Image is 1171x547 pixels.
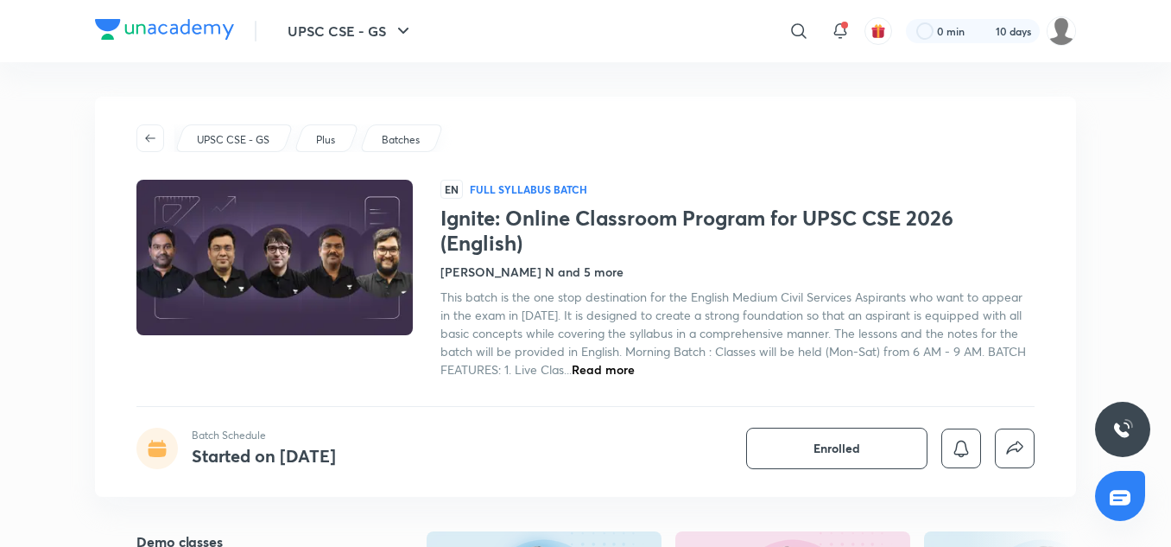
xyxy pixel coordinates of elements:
button: UPSC CSE - GS [277,14,424,48]
h4: Started on [DATE] [192,444,336,467]
p: Batch Schedule [192,428,336,443]
button: avatar [864,17,892,45]
img: Meenaza Sadiq [1047,16,1076,46]
img: Company Logo [95,19,234,40]
a: Company Logo [95,19,234,44]
img: avatar [870,23,886,39]
img: ttu [1112,419,1133,440]
h4: [PERSON_NAME] N and 5 more [440,263,623,281]
button: Enrolled [746,428,927,469]
h1: Ignite: Online Classroom Program for UPSC CSE 2026 (English) [440,206,1035,256]
p: Plus [316,132,335,148]
p: Batches [382,132,420,148]
a: Batches [379,132,423,148]
a: UPSC CSE - GS [194,132,273,148]
a: Plus [313,132,339,148]
span: This batch is the one stop destination for the English Medium Civil Services Aspirants who want t... [440,289,1026,378]
img: streak [975,22,992,40]
img: Thumbnail [134,178,415,337]
p: UPSC CSE - GS [197,132,269,148]
span: Read more [572,361,635,378]
p: Full Syllabus Batch [470,182,587,196]
span: EN [440,180,463,199]
span: Enrolled [813,440,860,457]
